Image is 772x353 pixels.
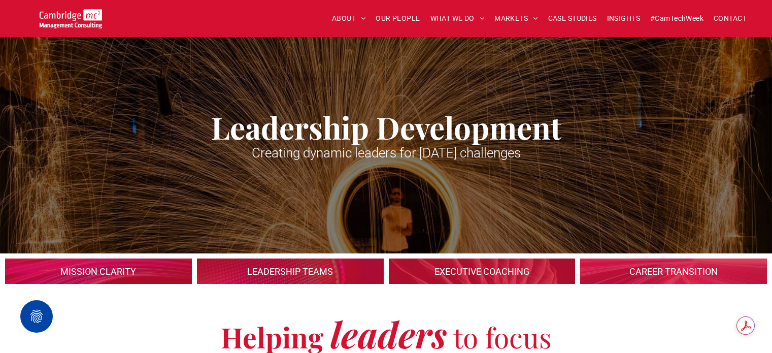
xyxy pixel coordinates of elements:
[197,259,384,284] a: Leadership Development | Cambridge Management Consulting
[602,11,645,26] a: INSIGHTS
[489,11,543,26] a: MARKETS
[40,9,102,28] img: Cambridge MC Logo
[327,11,371,26] a: ABOUT
[709,11,752,26] a: CONTACT
[211,107,561,147] span: Leadership Development
[543,11,602,26] a: CASE STUDIES
[40,11,102,21] a: Your Business Transformed | Cambridge Management Consulting
[371,11,425,26] a: OUR PEOPLE
[389,259,576,284] a: Leadership Development | Cambridge Management Consulting
[425,11,490,26] a: WHAT WE DO
[252,145,521,161] span: Creating dynamic leaders for [DATE] challenges
[5,259,192,284] a: Leadership Development | Cambridge Management Consulting
[645,11,709,26] a: #CamTechWeek
[580,259,767,284] a: Leadership Development | Cambridge Management Consulting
